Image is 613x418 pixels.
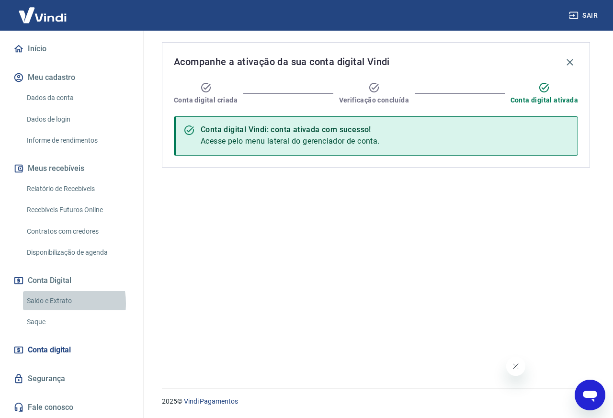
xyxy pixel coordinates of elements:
a: Relatório de Recebíveis [23,179,132,199]
span: Acesse pelo menu lateral do gerenciador de conta. [201,136,380,146]
span: Acompanhe a ativação da sua conta digital Vindi [174,54,390,69]
a: Conta digital [11,339,132,361]
a: Dados de login [23,110,132,129]
button: Conta Digital [11,270,132,291]
a: Informe de rendimentos [23,131,132,150]
a: Dados da conta [23,88,132,108]
button: Meu cadastro [11,67,132,88]
a: Início [11,38,132,59]
span: Conta digital criada [174,95,238,105]
a: Recebíveis Futuros Online [23,200,132,220]
div: Conta digital Vindi: conta ativada com sucesso! [201,124,380,136]
p: 2025 © [162,396,590,407]
img: Vindi [11,0,74,30]
a: Saque [23,312,132,332]
span: Verificação concluída [339,95,409,105]
a: Vindi Pagamentos [184,397,238,405]
button: Sair [567,7,602,24]
a: Contratos com credores [23,222,132,241]
a: Segurança [11,368,132,389]
span: Olá! Precisa de ajuda? [6,7,80,14]
span: Conta digital [28,343,71,357]
span: Conta digital ativada [511,95,578,105]
iframe: Fechar mensagem [506,357,525,376]
iframe: Botão para abrir a janela de mensagens [575,380,605,410]
button: Meus recebíveis [11,158,132,179]
a: Saldo e Extrato [23,291,132,311]
a: Disponibilização de agenda [23,243,132,262]
a: Fale conosco [11,397,132,418]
